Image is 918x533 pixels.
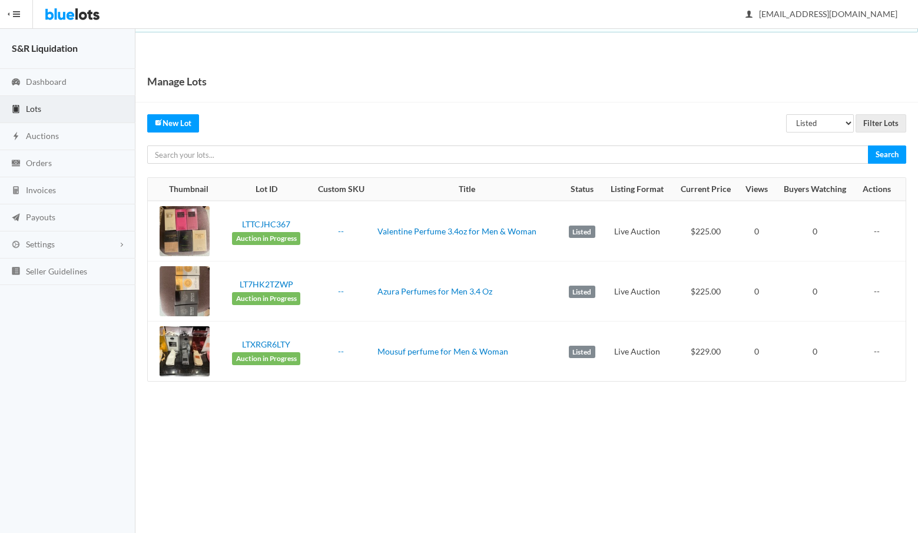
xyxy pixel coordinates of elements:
[377,226,536,236] a: Valentine Perfume 3.4oz for Men & Woman
[26,158,52,168] span: Orders
[377,346,508,356] a: Mousuf perfume for Men & Woman
[672,201,739,261] td: $225.00
[602,261,672,322] td: Live Auction
[10,213,22,224] ion-icon: paper plane
[775,201,856,261] td: 0
[242,219,290,229] a: LTTCJHC367
[310,178,373,201] th: Custom SKU
[148,178,223,201] th: Thumbnail
[338,346,344,356] a: --
[12,42,78,54] strong: S&R Liquidation
[856,261,906,322] td: --
[338,286,344,296] a: --
[739,322,775,382] td: 0
[147,72,207,90] h1: Manage Lots
[10,104,22,115] ion-icon: clipboard
[10,131,22,143] ion-icon: flash
[26,212,55,222] span: Payouts
[856,322,906,382] td: --
[26,185,56,195] span: Invoices
[232,352,300,365] span: Auction in Progress
[242,339,290,349] a: LTXRGR6LTY
[672,322,739,382] td: $229.00
[856,114,906,133] input: Filter Lots
[775,261,856,322] td: 0
[10,240,22,251] ion-icon: cog
[746,9,897,19] span: [EMAIL_ADDRESS][DOMAIN_NAME]
[775,322,856,382] td: 0
[232,292,300,305] span: Auction in Progress
[240,279,293,289] a: LT7HK2TZWP
[856,178,906,201] th: Actions
[739,178,775,201] th: Views
[739,201,775,261] td: 0
[602,322,672,382] td: Live Auction
[26,239,55,249] span: Settings
[147,114,199,133] a: createNew Lot
[10,158,22,170] ion-icon: cash
[739,261,775,322] td: 0
[155,118,163,126] ion-icon: create
[602,178,672,201] th: Listing Format
[569,286,595,299] label: Listed
[232,232,300,245] span: Auction in Progress
[569,346,595,359] label: Listed
[223,178,310,201] th: Lot ID
[373,178,562,201] th: Title
[26,77,67,87] span: Dashboard
[377,286,492,296] a: Azura Perfumes for Men 3.4 Oz
[147,145,869,164] input: Search your lots...
[26,131,59,141] span: Auctions
[26,266,87,276] span: Seller Guidelines
[743,9,755,21] ion-icon: person
[10,266,22,277] ion-icon: list box
[775,178,856,201] th: Buyers Watching
[868,145,906,164] input: Search
[672,261,739,322] td: $225.00
[569,226,595,239] label: Listed
[26,104,41,114] span: Lots
[10,77,22,88] ion-icon: speedometer
[338,226,344,236] a: --
[602,201,672,261] td: Live Auction
[10,186,22,197] ion-icon: calculator
[672,178,739,201] th: Current Price
[562,178,602,201] th: Status
[856,201,906,261] td: --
